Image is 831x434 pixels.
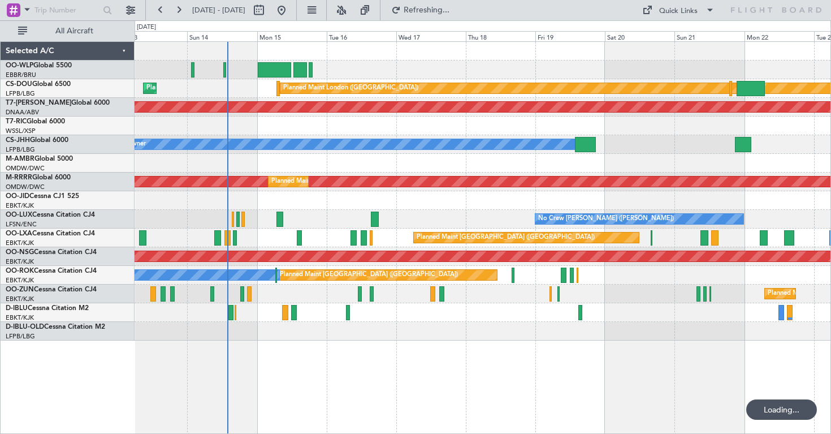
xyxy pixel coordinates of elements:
a: T7-RICGlobal 6000 [6,118,65,125]
div: Wed 17 [396,31,466,41]
a: M-AMBRGlobal 5000 [6,156,73,162]
div: Sun 21 [674,31,744,41]
div: Mon 22 [745,31,814,41]
a: LFPB/LBG [6,332,35,341]
a: LFPB/LBG [6,145,35,154]
div: Planned Maint [GEOGRAPHIC_DATA] ([GEOGRAPHIC_DATA]) [280,267,458,283]
a: OO-ZUNCessna Citation CJ4 [6,286,97,293]
a: M-RRRRGlobal 6000 [6,174,71,181]
div: Tue 16 [327,31,396,41]
a: EBKT/KJK [6,239,34,247]
a: EBKT/KJK [6,295,34,303]
a: EBKT/KJK [6,257,34,266]
a: WSSL/XSP [6,127,36,135]
a: OO-WLPGlobal 5500 [6,62,72,69]
a: T7-[PERSON_NAME]Global 6000 [6,100,110,106]
span: OO-WLP [6,62,33,69]
a: OO-JIDCessna CJ1 525 [6,193,79,200]
div: Planned Maint Dubai (Al Maktoum Intl) [271,173,383,190]
a: CS-DOUGlobal 6500 [6,81,71,88]
span: Refreshing... [403,6,451,14]
a: OO-NSGCessna Citation CJ4 [6,249,97,256]
span: D-IBLU-OLD [6,324,44,330]
a: EBKT/KJK [6,201,34,210]
div: Mon 15 [257,31,327,41]
span: OO-LXA [6,230,32,237]
button: All Aircraft [12,22,123,40]
a: LFPB/LBG [6,89,35,98]
div: Planned Maint London ([GEOGRAPHIC_DATA]) [283,80,418,97]
div: Sat 20 [605,31,674,41]
div: Fri 19 [535,31,605,41]
div: Planned Maint [GEOGRAPHIC_DATA] ([GEOGRAPHIC_DATA]) [146,80,324,97]
span: D-IBLU [6,305,28,312]
span: M-RRRR [6,174,32,181]
span: OO-ZUN [6,286,34,293]
div: [DATE] [137,23,156,32]
a: OMDW/DWC [6,164,45,173]
span: OO-NSG [6,249,34,256]
button: Refreshing... [386,1,454,19]
span: M-AMBR [6,156,34,162]
div: No Crew [PERSON_NAME] ([PERSON_NAME]) [538,210,674,227]
span: All Aircraft [29,27,119,35]
span: CS-DOU [6,81,32,88]
div: Owner [127,136,146,153]
span: T7-RIC [6,118,27,125]
a: OO-ROKCessna Citation CJ4 [6,268,97,274]
div: Sun 14 [187,31,257,41]
a: D-IBLUCessna Citation M2 [6,305,89,312]
span: OO-LUX [6,212,32,218]
button: Quick Links [637,1,720,19]
input: Trip Number [34,2,99,19]
a: EBBR/BRU [6,71,36,79]
span: T7-[PERSON_NAME] [6,100,71,106]
div: Planned Maint [GEOGRAPHIC_DATA] ([GEOGRAPHIC_DATA]) [417,229,595,246]
div: Loading... [746,399,817,420]
a: OMDW/DWC [6,183,45,191]
div: Thu 18 [466,31,535,41]
span: OO-JID [6,193,29,200]
div: Sat 13 [118,31,187,41]
a: OO-LUXCessna Citation CJ4 [6,212,95,218]
a: EBKT/KJK [6,313,34,322]
span: CS-JHH [6,137,30,144]
a: CS-JHHGlobal 6000 [6,137,68,144]
span: [DATE] - [DATE] [192,5,245,15]
span: OO-ROK [6,268,34,274]
a: DNAA/ABV [6,108,39,117]
a: OO-LXACessna Citation CJ4 [6,230,95,237]
div: Quick Links [659,6,698,17]
a: D-IBLU-OLDCessna Citation M2 [6,324,105,330]
a: LFSN/ENC [6,220,37,229]
a: EBKT/KJK [6,276,34,285]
